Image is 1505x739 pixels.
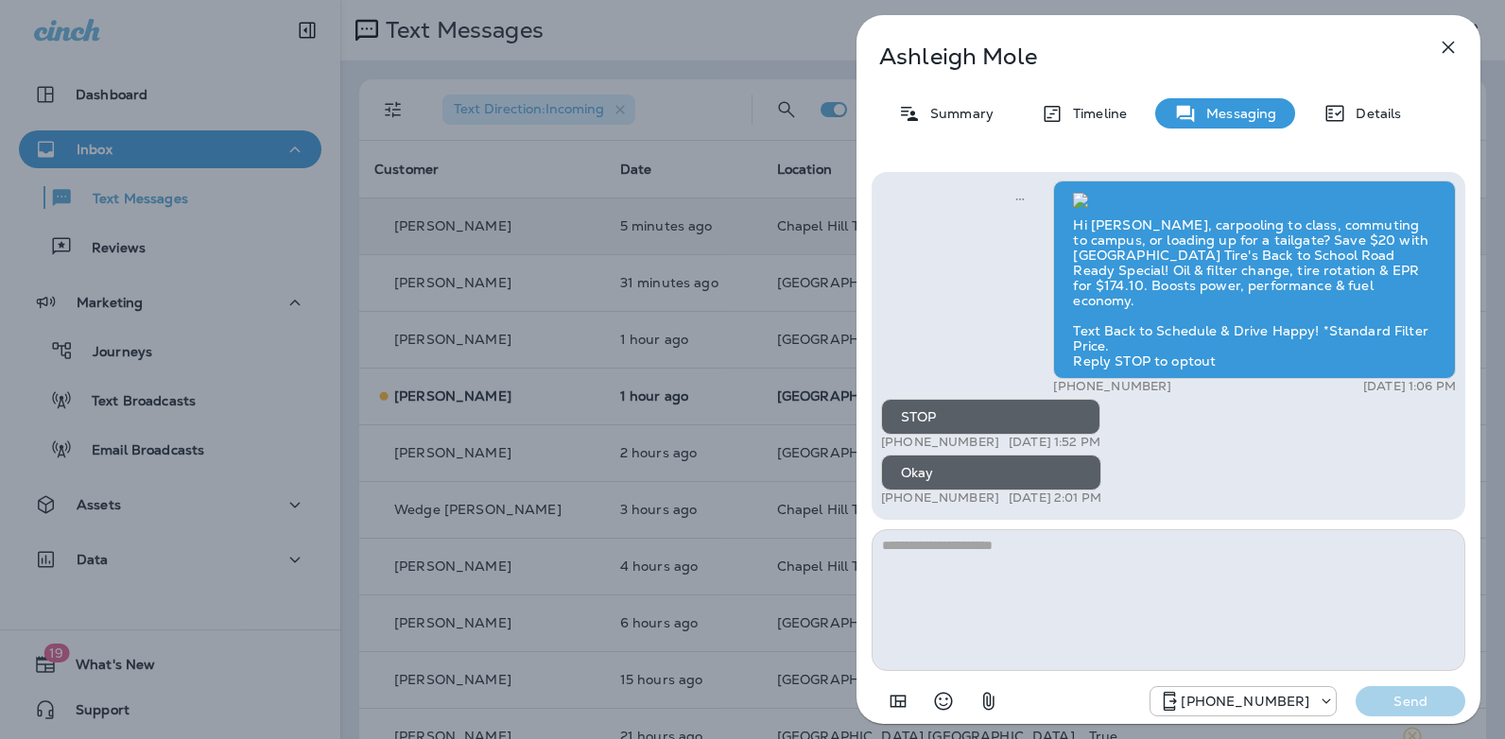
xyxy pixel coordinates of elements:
[921,106,994,121] p: Summary
[1009,490,1101,506] p: [DATE] 2:01 PM
[1053,180,1456,379] div: Hi [PERSON_NAME], carpooling to class, commuting to campus, or loading up for a tailgate? Save $2...
[1181,694,1309,709] p: [PHONE_NUMBER]
[881,435,999,450] p: [PHONE_NUMBER]
[881,399,1100,435] div: STOP
[1064,106,1127,121] p: Timeline
[1346,106,1401,121] p: Details
[881,455,1101,490] div: Okay
[1363,379,1456,394] p: [DATE] 1:06 PM
[879,682,917,720] button: Add in a premade template
[1053,379,1171,394] p: [PHONE_NUMBER]
[1150,690,1336,713] div: +1 (984) 409-9300
[879,43,1395,70] p: Ashleigh Mole
[1015,189,1025,206] span: Sent
[1009,435,1100,450] p: [DATE] 1:52 PM
[925,682,962,720] button: Select an emoji
[1073,193,1088,208] img: twilio-download
[1197,106,1276,121] p: Messaging
[881,490,999,506] p: [PHONE_NUMBER]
